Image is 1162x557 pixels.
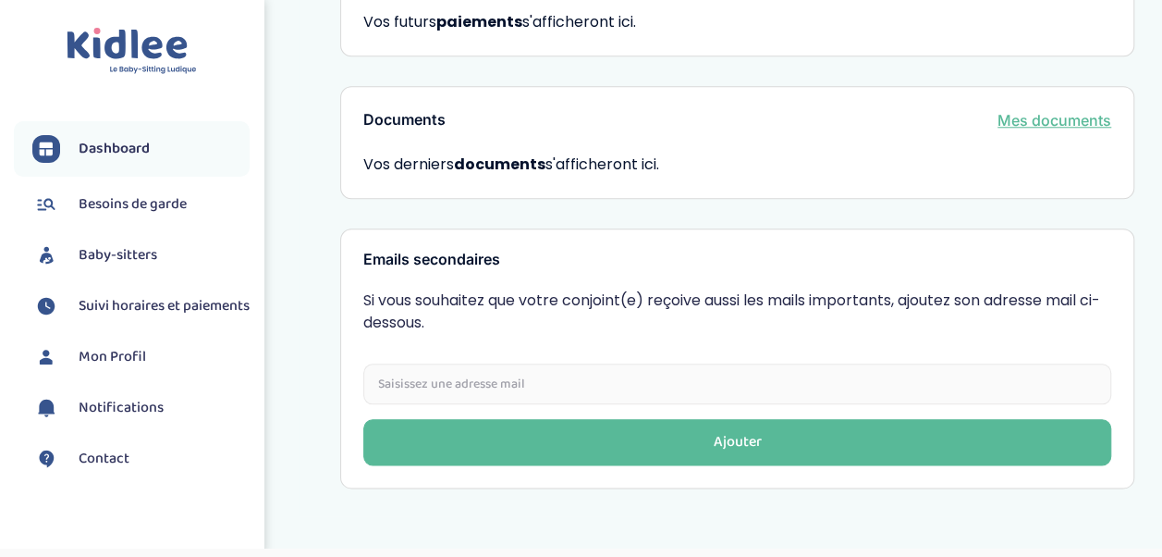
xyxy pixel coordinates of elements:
[32,343,60,371] img: profil.svg
[79,138,150,160] span: Dashboard
[32,241,250,269] a: Baby-sitters
[32,191,60,218] img: besoin.svg
[79,448,129,470] span: Contact
[79,346,146,368] span: Mon Profil
[79,295,250,317] span: Suivi horaires et paiements
[454,154,545,175] strong: documents
[32,445,250,473] a: Contact
[997,109,1111,131] a: Mes documents
[79,397,164,419] span: Notifications
[32,135,60,163] img: dashboard.svg
[32,343,250,371] a: Mon Profil
[79,244,157,266] span: Baby-sitters
[363,112,446,129] h3: Documents
[32,135,250,163] a: Dashboard
[32,394,60,422] img: notification.svg
[32,292,60,320] img: suivihoraire.svg
[79,193,187,216] span: Besoins de garde
[363,154,1111,176] span: Vos derniers s'afficheront ici.
[363,11,636,32] span: Vos futurs s'afficheront ici.
[436,11,522,32] strong: paiements
[713,432,761,453] div: Ajouter
[363,290,1111,334] p: Si vous souhaitez que votre conjoint(e) reçoive aussi les mails importants, ajoutez son adresse m...
[32,292,250,320] a: Suivi horaires et paiements
[32,241,60,269] img: babysitters.svg
[363,252,1111,268] h3: Emails secondaires
[363,419,1111,465] button: Ajouter
[363,364,1111,404] input: Saisissez une adresse mail
[32,445,60,473] img: contact.svg
[32,191,250,218] a: Besoins de garde
[32,394,250,422] a: Notifications
[67,28,197,75] img: logo.svg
